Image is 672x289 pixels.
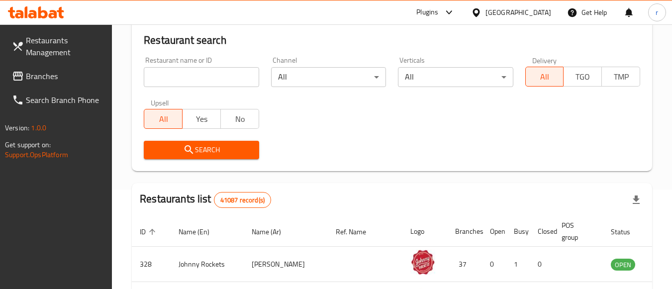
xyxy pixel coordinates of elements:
span: 41087 record(s) [214,195,271,205]
span: Name (Ar) [252,226,294,238]
span: All [530,70,560,84]
span: Search Branch Phone [26,94,104,106]
button: No [220,109,259,129]
label: Upsell [151,99,169,106]
span: ID [140,226,159,238]
a: Support.OpsPlatform [5,148,68,161]
button: All [144,109,183,129]
th: Closed [530,216,554,247]
div: Export file [624,188,648,212]
span: Get support on: [5,138,51,151]
button: TMP [601,67,640,87]
div: All [271,67,386,87]
button: TGO [563,67,602,87]
span: All [148,112,179,126]
span: OPEN [611,259,635,271]
div: [GEOGRAPHIC_DATA] [485,7,551,18]
input: Search for restaurant name or ID.. [144,67,259,87]
div: All [398,67,513,87]
span: Version: [5,121,29,134]
td: 0 [482,247,506,282]
td: 37 [447,247,482,282]
a: Search Branch Phone [4,88,112,112]
button: Yes [182,109,221,129]
button: Search [144,141,259,159]
td: 328 [132,247,171,282]
span: Restaurants Management [26,34,104,58]
span: Search [152,144,251,156]
span: Branches [26,70,104,82]
td: Johnny Rockets [171,247,244,282]
div: Plugins [416,6,438,18]
button: All [525,67,564,87]
span: 1.0.0 [31,121,46,134]
span: No [225,112,255,126]
a: Restaurants Management [4,28,112,64]
h2: Restaurant search [144,33,640,48]
img: Johnny Rockets [410,250,435,275]
span: Ref. Name [336,226,379,238]
th: Busy [506,216,530,247]
span: Name (En) [179,226,222,238]
th: Open [482,216,506,247]
span: Yes [187,112,217,126]
td: 1 [506,247,530,282]
span: TGO [568,70,598,84]
div: Total records count [214,192,271,208]
td: 0 [530,247,554,282]
h2: Restaurants list [140,192,271,208]
span: POS group [562,219,591,243]
td: [PERSON_NAME] [244,247,328,282]
span: r [656,7,658,18]
span: TMP [606,70,636,84]
span: Status [611,226,643,238]
th: Logo [402,216,447,247]
th: Branches [447,216,482,247]
a: Branches [4,64,112,88]
label: Delivery [532,57,557,64]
